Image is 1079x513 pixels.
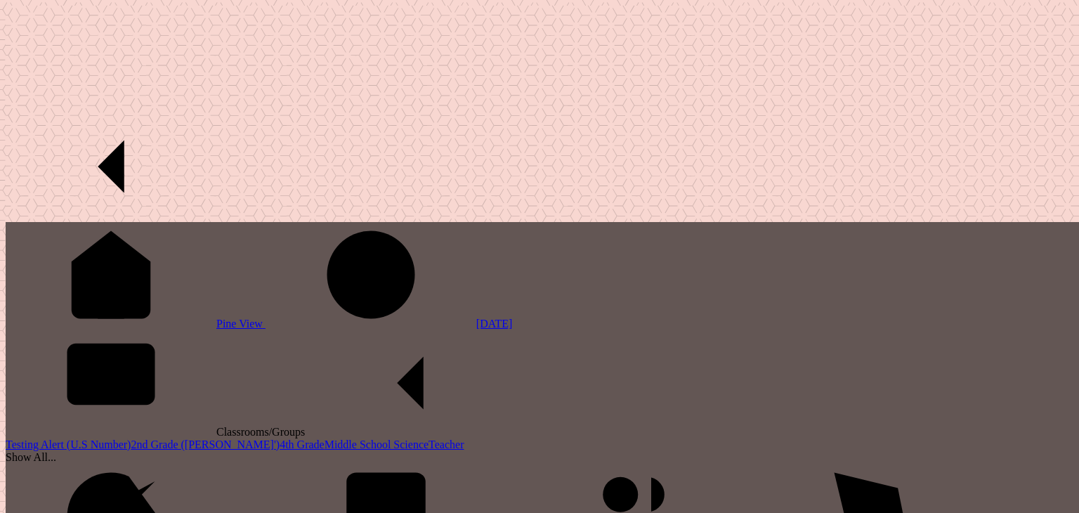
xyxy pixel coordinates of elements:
[429,439,464,450] a: Teacher
[6,451,1079,464] div: Show All...
[280,439,325,450] a: 4th Grade
[476,318,513,330] span: [DATE]
[325,439,429,450] a: Middle School Science
[216,426,516,438] span: Classrooms/Groups
[216,318,266,330] span: Pine View
[131,439,280,450] a: 2nd Grade ([PERSON_NAME]')
[266,318,513,330] a: [DATE]
[6,439,131,450] a: Testing Alert (U.S Number)
[6,318,266,330] a: Pine View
